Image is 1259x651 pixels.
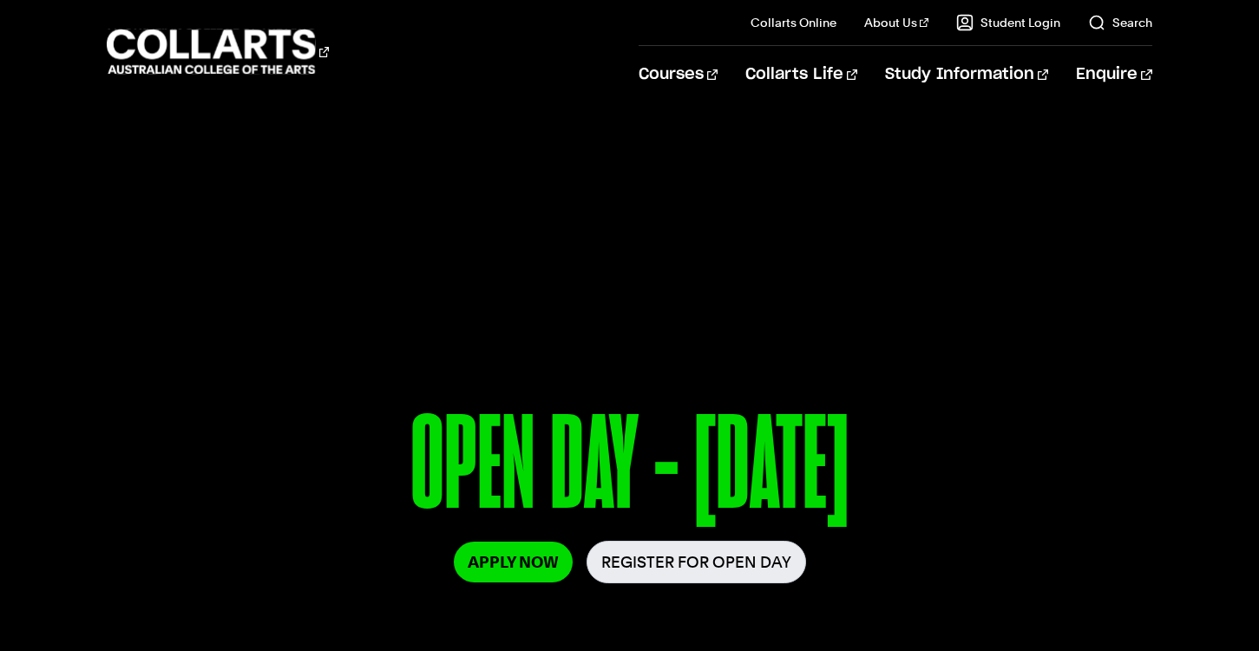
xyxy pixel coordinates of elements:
[1076,46,1151,103] a: Enquire
[587,541,806,583] a: Register for Open Day
[107,27,329,76] div: Go to homepage
[745,46,857,103] a: Collarts Life
[885,46,1048,103] a: Study Information
[112,398,1147,541] p: OPEN DAY - [DATE]
[864,14,928,31] a: About Us
[956,14,1060,31] a: Student Login
[454,542,573,582] a: Apply Now
[1088,14,1152,31] a: Search
[751,14,836,31] a: Collarts Online
[639,46,718,103] a: Courses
